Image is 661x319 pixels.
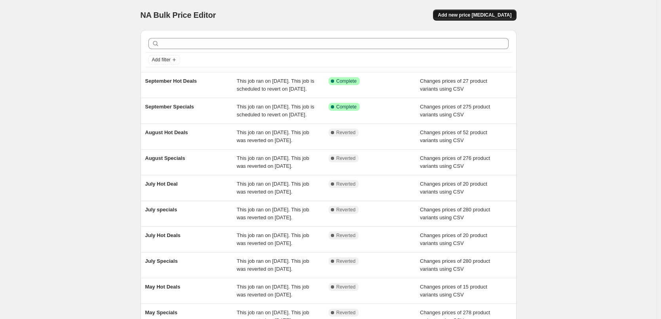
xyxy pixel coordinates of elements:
[237,155,309,169] span: This job ran on [DATE]. This job was reverted on [DATE].
[420,181,487,195] span: Changes prices of 20 product variants using CSV
[237,181,309,195] span: This job ran on [DATE]. This job was reverted on [DATE].
[438,12,511,18] span: Add new price [MEDICAL_DATA]
[145,129,188,135] span: August Hot Deals
[420,284,487,298] span: Changes prices of 15 product variants using CSV
[336,310,356,316] span: Reverted
[145,284,180,290] span: May Hot Deals
[141,11,216,19] span: NA Bulk Price Editor
[420,207,490,220] span: Changes prices of 280 product variants using CSV
[145,258,178,264] span: July Specials
[145,155,185,161] span: August Specials
[148,55,180,65] button: Add filter
[420,232,487,246] span: Changes prices of 20 product variants using CSV
[420,104,490,118] span: Changes prices of 275 product variants using CSV
[237,207,309,220] span: This job ran on [DATE]. This job was reverted on [DATE].
[336,207,356,213] span: Reverted
[237,104,314,118] span: This job ran on [DATE]. This job is scheduled to revert on [DATE].
[145,181,178,187] span: July Hot Deal
[420,155,490,169] span: Changes prices of 276 product variants using CSV
[237,284,309,298] span: This job ran on [DATE]. This job was reverted on [DATE].
[336,129,356,136] span: Reverted
[145,310,178,315] span: May Specials
[145,207,177,213] span: July specials
[336,232,356,239] span: Reverted
[336,104,357,110] span: Complete
[145,232,181,238] span: July Hot Deals
[336,258,356,264] span: Reverted
[420,129,487,143] span: Changes prices of 52 product variants using CSV
[237,78,314,92] span: This job ran on [DATE]. This job is scheduled to revert on [DATE].
[420,258,490,272] span: Changes prices of 280 product variants using CSV
[336,181,356,187] span: Reverted
[433,9,516,21] button: Add new price [MEDICAL_DATA]
[336,284,356,290] span: Reverted
[145,104,194,110] span: September Specials
[420,78,487,92] span: Changes prices of 27 product variants using CSV
[152,57,171,63] span: Add filter
[237,232,309,246] span: This job ran on [DATE]. This job was reverted on [DATE].
[237,258,309,272] span: This job ran on [DATE]. This job was reverted on [DATE].
[237,129,309,143] span: This job ran on [DATE]. This job was reverted on [DATE].
[145,78,197,84] span: September Hot Deals
[336,78,357,84] span: Complete
[336,155,356,161] span: Reverted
